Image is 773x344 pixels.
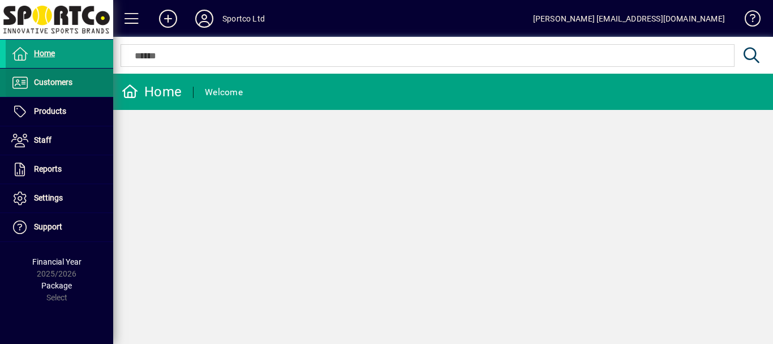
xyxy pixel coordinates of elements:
a: Knowledge Base [736,2,759,39]
a: Staff [6,126,113,155]
span: Staff [34,135,51,145]
span: Package [41,281,72,290]
div: Welcome [205,83,243,101]
a: Reports [6,155,113,184]
div: [PERSON_NAME] [EMAIL_ADDRESS][DOMAIN_NAME] [533,10,725,28]
span: Products [34,107,66,116]
div: Sportco Ltd [222,10,265,28]
span: Reports [34,164,62,173]
a: Support [6,213,113,241]
span: Financial Year [32,257,81,266]
div: Home [122,83,182,101]
button: Profile [186,9,222,29]
a: Products [6,97,113,126]
button: Add [150,9,186,29]
span: Support [34,222,62,231]
span: Settings [34,193,63,202]
span: Home [34,49,55,58]
span: Customers [34,78,72,87]
a: Settings [6,184,113,213]
a: Customers [6,69,113,97]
